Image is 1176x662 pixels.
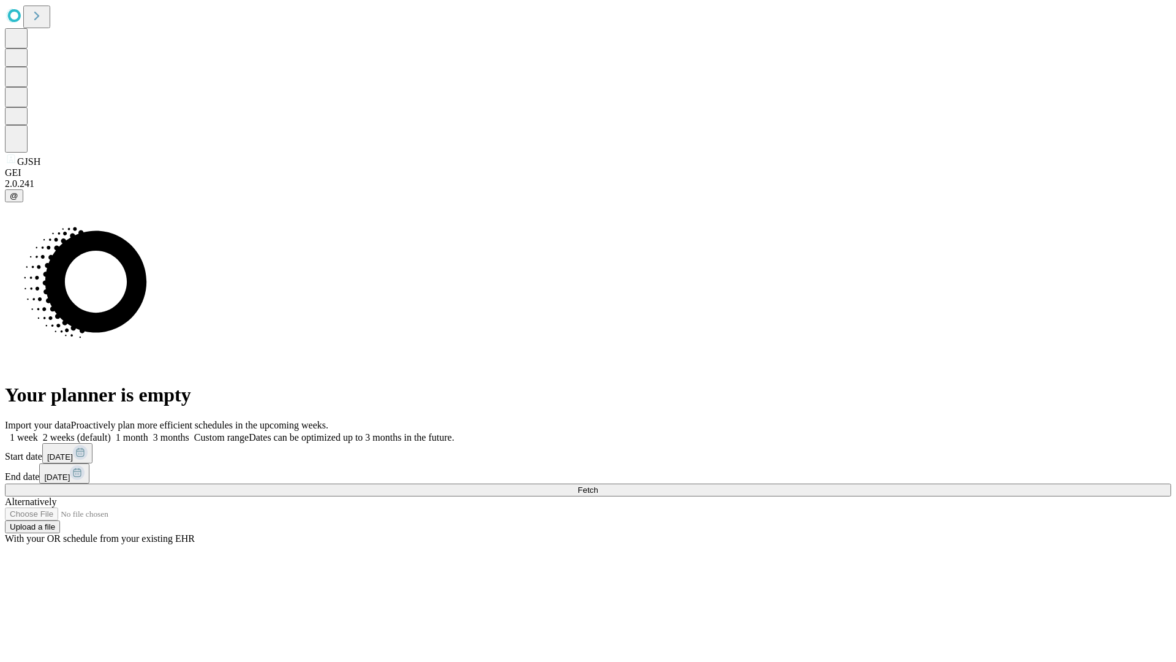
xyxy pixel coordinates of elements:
h1: Your planner is empty [5,384,1171,406]
span: Alternatively [5,496,56,507]
span: [DATE] [47,452,73,462]
span: 1 month [116,432,148,443]
span: Fetch [578,485,598,495]
span: Dates can be optimized up to 3 months in the future. [249,432,454,443]
button: @ [5,189,23,202]
div: End date [5,463,1171,484]
span: Custom range [194,432,249,443]
div: Start date [5,443,1171,463]
span: 1 week [10,432,38,443]
span: GJSH [17,156,40,167]
div: 2.0.241 [5,178,1171,189]
span: 2 weeks (default) [43,432,111,443]
button: Upload a file [5,520,60,533]
span: @ [10,191,18,200]
button: [DATE] [39,463,89,484]
span: Import your data [5,420,71,430]
span: Proactively plan more efficient schedules in the upcoming weeks. [71,420,328,430]
button: [DATE] [42,443,92,463]
span: With your OR schedule from your existing EHR [5,533,195,544]
span: 3 months [153,432,189,443]
button: Fetch [5,484,1171,496]
div: GEI [5,167,1171,178]
span: [DATE] [44,473,70,482]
